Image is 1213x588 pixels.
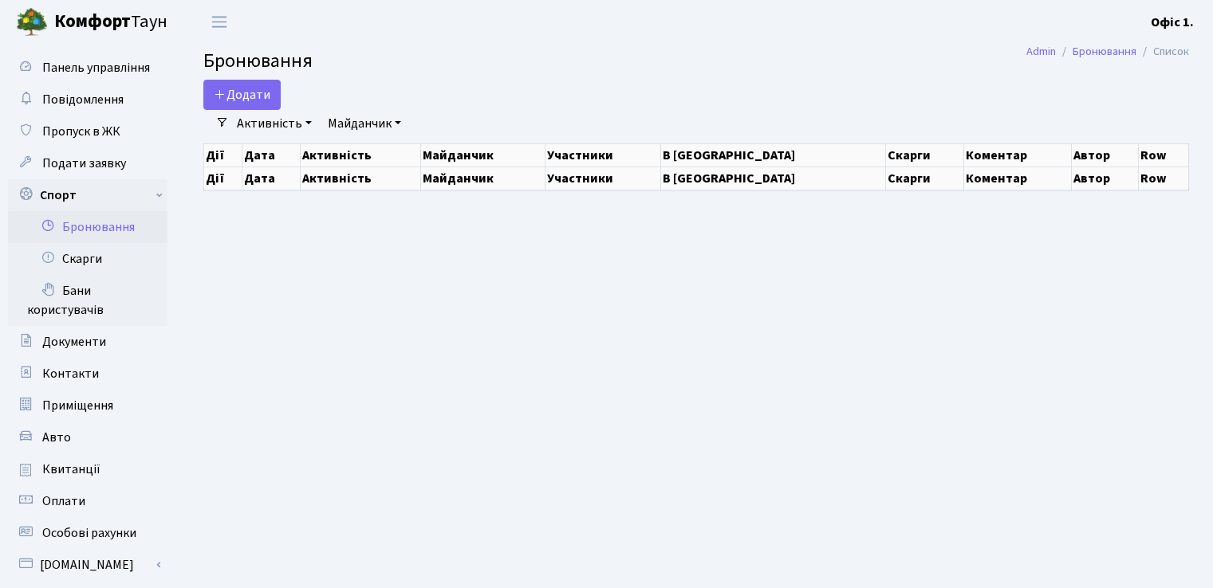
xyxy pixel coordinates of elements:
[886,167,963,190] th: Скарги
[1151,14,1194,31] b: Офіс 1.
[886,143,963,167] th: Скарги
[8,421,167,453] a: Авто
[963,167,1071,190] th: Коментар
[204,143,242,167] th: Дії
[8,485,167,517] a: Оплати
[8,179,167,211] a: Спорт
[204,167,242,190] th: Дії
[8,390,167,421] a: Приміщення
[1136,43,1189,61] li: Список
[300,167,421,190] th: Активність
[1071,167,1138,190] th: Автор
[963,143,1071,167] th: Коментар
[203,47,313,75] span: Бронювання
[1071,143,1138,167] th: Автор
[321,110,408,137] a: Майданчик
[42,155,126,172] span: Подати заявку
[421,143,545,167] th: Майданчик
[42,524,136,542] span: Особові рахунки
[54,9,131,34] b: Комфорт
[660,143,885,167] th: В [GEOGRAPHIC_DATA]
[8,275,167,326] a: Бани користувачів
[199,9,239,35] button: Переключити навігацію
[1026,43,1056,60] a: Admin
[42,123,120,140] span: Пропуск в ЖК
[8,517,167,549] a: Особові рахунки
[42,429,71,446] span: Авто
[42,397,113,414] span: Приміщення
[1139,143,1189,167] th: Row
[300,143,421,167] th: Активність
[1002,35,1213,69] nav: breadcrumb
[242,143,300,167] th: Дата
[8,84,167,116] a: Повідомлення
[8,52,167,84] a: Панель управління
[42,333,106,351] span: Документи
[42,91,124,108] span: Повідомлення
[8,358,167,390] a: Контакти
[203,80,281,110] button: Додати
[42,461,100,478] span: Квитанції
[545,167,660,190] th: Участники
[545,143,660,167] th: Участники
[42,492,85,510] span: Оплати
[660,167,885,190] th: В [GEOGRAPHIC_DATA]
[1151,13,1194,32] a: Офіс 1.
[8,326,167,358] a: Документи
[42,365,99,382] span: Контакти
[16,6,48,38] img: logo.png
[8,243,167,275] a: Скарги
[8,116,167,147] a: Пропуск в ЖК
[421,167,545,190] th: Майданчик
[54,9,167,36] span: Таун
[1073,43,1136,60] a: Бронювання
[42,59,150,76] span: Панель управління
[8,549,167,581] a: [DOMAIN_NAME]
[8,453,167,485] a: Квитанції
[242,167,300,190] th: Дата
[8,147,167,179] a: Подати заявку
[1139,167,1189,190] th: Row
[230,110,318,137] a: Активність
[8,211,167,243] a: Бронювання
